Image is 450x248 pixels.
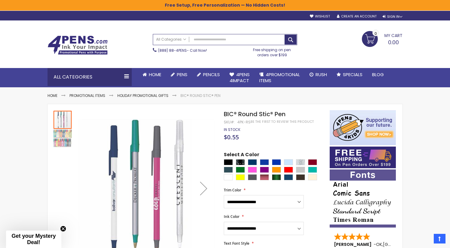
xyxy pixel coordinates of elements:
div: Black [224,159,233,165]
img: Free shipping on orders over $199 [330,147,396,168]
a: Home [138,68,166,81]
span: [GEOGRAPHIC_DATA] [383,241,427,247]
a: Pencils [192,68,225,81]
a: All Categories [153,34,189,44]
span: BIC® Round Stic® Pen [224,110,285,118]
div: Sign In [383,14,402,19]
div: All Categories [48,68,132,86]
span: Specials [343,71,362,78]
span: - Call Now! [158,48,207,53]
div: Teal [308,167,317,173]
span: 4PROMOTIONAL ITEMS [259,71,300,84]
span: - , [374,241,427,247]
div: Forest Green [224,167,233,173]
span: [PERSON_NAME] [334,241,374,247]
span: In stock [224,127,240,132]
strong: SKU [224,119,235,125]
iframe: Google Customer Reviews [400,232,450,248]
a: Promotional Items [69,93,105,98]
a: Wishlist [310,14,330,19]
a: Blog [367,68,389,81]
a: Home [48,93,57,98]
span: Pens [177,71,187,78]
div: Cream [308,174,317,180]
div: Free shipping on pen orders over $199 [247,45,297,57]
span: 4Pens 4impact [230,71,250,84]
div: Purple [260,167,269,173]
a: Pens [166,68,192,81]
a: (888) 88-4PENS [158,48,187,53]
div: Silver [296,167,305,173]
img: BIC® Round Stic® Pen [54,129,72,147]
li: BIC® Round Stic® Pen [180,93,220,98]
div: Burgundy [308,159,317,165]
span: Home [149,71,161,78]
div: White [224,174,233,180]
a: Rush [305,68,332,81]
div: Blue [272,159,281,165]
span: 0 [374,31,377,36]
span: Select A Color [224,151,259,160]
div: Slate [248,174,257,180]
span: Ink Color [224,214,239,219]
div: Get your Mystery Deal!Close teaser [6,231,61,248]
a: Holiday Promotional Gifts [117,93,168,98]
div: Green [236,167,245,173]
a: Specials [332,68,367,81]
span: Rush [316,71,327,78]
div: Espresso [296,174,305,180]
img: font-personalization-examples [330,169,396,228]
div: Red [284,167,293,173]
a: 4Pens4impact [225,68,254,88]
div: Clear Sparkle [296,159,305,165]
div: Metallic Green [272,174,281,180]
div: Metallic Dark Blue [284,174,293,180]
span: Text Font Style [224,241,249,246]
span: $0.55 [224,133,239,141]
a: 4PROMOTIONALITEMS [254,68,305,88]
span: OK [376,241,382,247]
div: Yellow [236,174,245,180]
div: Navy Blue [248,159,257,165]
span: Trim Color [224,188,241,193]
a: 0.00 0 [362,31,402,46]
span: Get your Mystery Deal! [11,233,56,245]
img: 4Pens Custom Pens and Promotional Products [48,36,108,55]
div: 4PK-RS [237,120,251,125]
div: Black Sparkle [236,159,245,165]
button: Close teaser [60,226,66,232]
div: Pink [248,167,257,173]
div: Cobalt [260,159,269,165]
a: Create an Account [337,14,377,19]
span: Pencils [203,71,220,78]
div: Metallic Red [260,174,269,180]
div: Orange [272,167,281,173]
a: Be the first to review this product [251,119,314,124]
div: Availability [224,127,240,132]
div: Clear [284,159,293,165]
span: 0.00 [388,39,399,46]
span: Blog [372,71,384,78]
img: 4pens 4 kids [330,110,396,145]
span: All Categories [156,37,186,42]
div: BIC® Round Stic® Pen [54,110,72,129]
